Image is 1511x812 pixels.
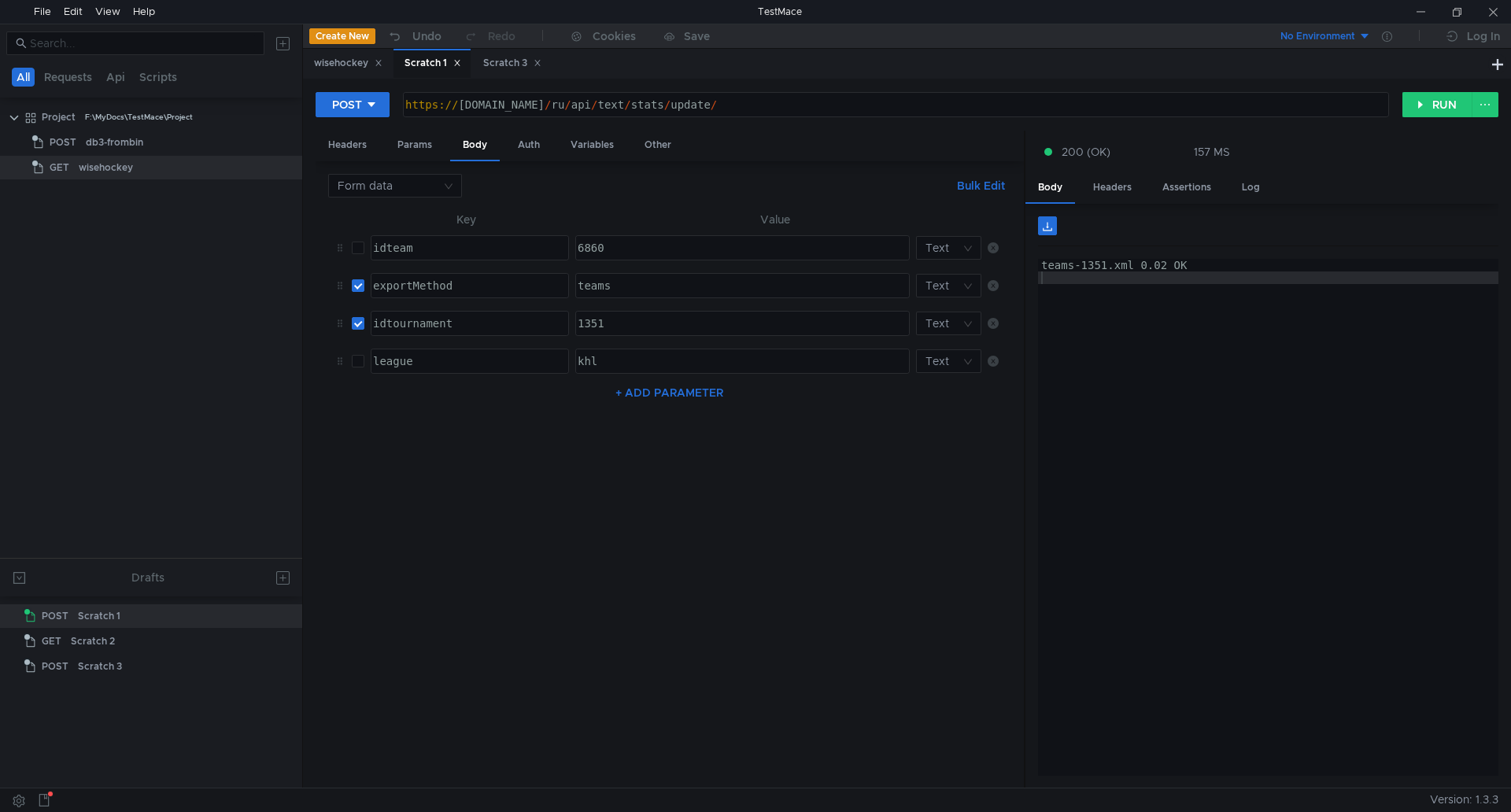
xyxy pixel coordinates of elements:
div: POST [332,96,362,113]
div: No Environment [1280,29,1355,44]
div: Assertions [1150,173,1224,202]
div: Project [42,105,76,129]
div: Redo [488,27,515,46]
button: Redo [453,24,526,48]
button: Bulk Edit [951,176,1011,195]
span: GET [50,156,69,179]
div: wisehockey [79,156,133,179]
button: Undo [375,24,453,48]
th: Value [569,210,981,229]
input: Search... [30,35,255,52]
button: + ADD PARAMETER [609,383,730,402]
button: POST [316,92,390,117]
div: Cookies [593,27,636,46]
div: Scratch 3 [483,55,541,72]
div: Params [385,131,445,160]
div: Headers [1081,173,1144,202]
div: Variables [558,131,626,160]
button: Requests [39,68,97,87]
div: Scratch 1 [78,604,120,628]
button: Scripts [135,68,182,87]
div: Save [684,31,710,42]
span: 200 (OK) [1062,143,1110,161]
button: Api [102,68,130,87]
button: Create New [309,28,375,44]
div: Headers [316,131,379,160]
button: No Environment [1262,24,1371,49]
div: Drafts [131,568,164,587]
div: Other [632,131,684,160]
th: Key [364,210,569,229]
div: Scratch 1 [405,55,461,72]
div: Log In [1467,27,1500,46]
div: Auth [505,131,552,160]
span: GET [42,629,61,653]
div: Undo [412,27,441,46]
button: All [12,68,35,87]
div: Scratch 3 [78,655,122,678]
div: 157 MS [1194,145,1230,159]
div: db3-frombin [86,131,143,154]
button: RUN [1402,92,1472,117]
div: wisehockey [314,55,382,72]
span: POST [42,604,68,628]
div: Body [450,131,500,161]
span: Version: 1.3.3 [1430,788,1498,811]
div: F:\MyDocs\TestMace\Project [85,105,193,129]
div: Log [1229,173,1273,202]
span: POST [42,655,68,678]
div: Scratch 2 [71,629,115,653]
span: POST [50,131,76,154]
div: Body [1025,173,1075,204]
